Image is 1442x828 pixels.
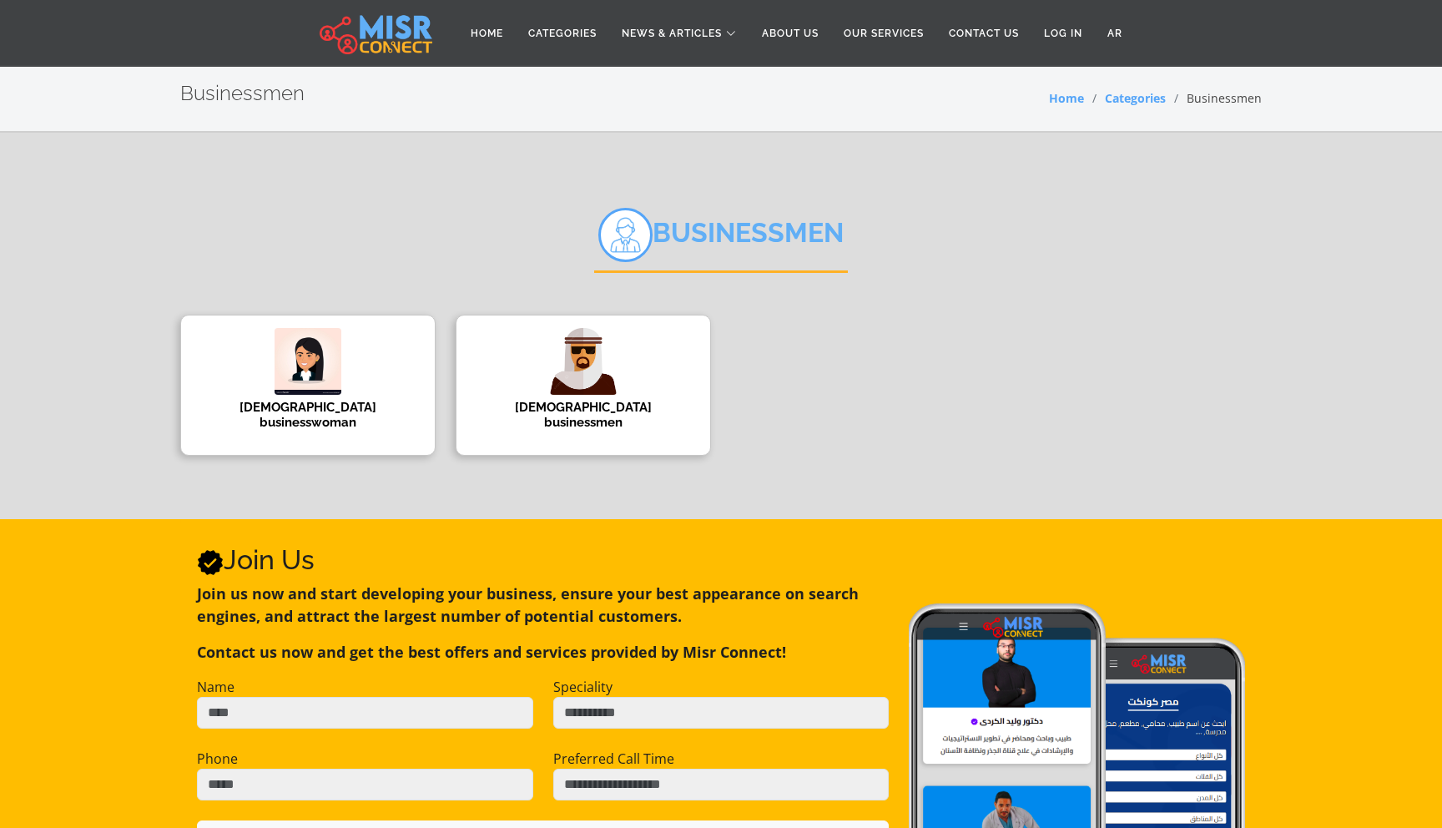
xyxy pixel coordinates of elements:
a: [DEMOGRAPHIC_DATA] businessmen [446,315,721,456]
span: News & Articles [622,26,722,41]
h4: [DEMOGRAPHIC_DATA] businesswoman [206,400,410,430]
a: About Us [749,18,831,49]
a: Home [458,18,516,49]
p: Contact us now and get the best offers and services provided by Misr Connect! [197,641,889,664]
svg: Verified account [197,549,224,576]
li: Businessmen [1166,89,1262,107]
h4: [DEMOGRAPHIC_DATA] businessmen [482,400,685,430]
label: Speciality [553,677,613,697]
img: 3d3kANOsyxoYFq85L2BW.png [550,328,617,395]
img: رجال أعمال [598,208,653,262]
label: Preferred Call Time [553,749,674,769]
h2: Businessmen [180,82,305,106]
a: Home [1049,90,1084,106]
a: [DEMOGRAPHIC_DATA] businesswoman [170,315,446,456]
h2: Businessmen [594,208,848,273]
a: Categories [516,18,609,49]
label: Name [197,677,234,697]
img: 5ovYro1XDGQV7vp4GKOl.jpg [275,328,341,395]
a: Contact Us [936,18,1031,49]
label: Phone [197,749,238,769]
a: Log in [1031,18,1095,49]
a: Our Services [831,18,936,49]
a: Categories [1105,90,1166,106]
p: Join us now and start developing your business, ensure your best appearance on search engines, an... [197,583,889,628]
a: News & Articles [609,18,749,49]
a: AR [1095,18,1135,49]
h2: Join Us [197,544,889,576]
img: main.misr_connect [320,13,431,54]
